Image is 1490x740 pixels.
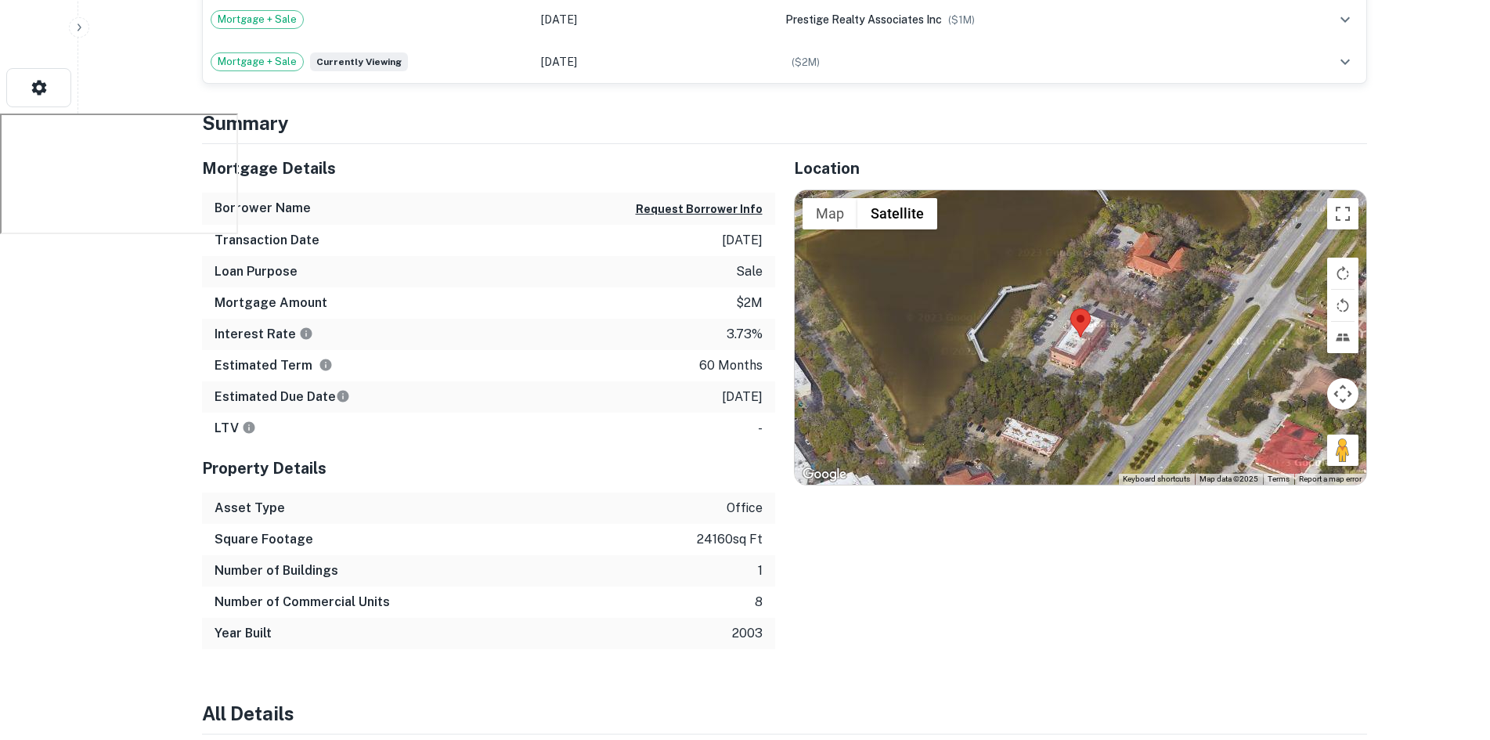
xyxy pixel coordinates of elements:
h5: Location [794,157,1367,180]
a: Report a map error [1299,475,1362,483]
svg: LTVs displayed on the website are for informational purposes only and may be reported incorrectly... [242,421,256,435]
button: Rotate map clockwise [1327,258,1358,289]
button: expand row [1332,49,1358,75]
svg: The interest rates displayed on the website are for informational purposes only and may be report... [299,327,313,341]
h6: Borrower Name [215,199,311,218]
p: 1 [758,561,763,580]
p: 8 [755,593,763,612]
h6: LTV [215,419,256,438]
button: Rotate map counterclockwise [1327,290,1358,321]
span: Currently viewing [310,52,408,71]
button: Show street map [803,198,857,229]
button: Tilt map [1327,322,1358,353]
h6: Interest Rate [215,325,313,344]
p: 60 months [699,356,763,375]
h6: Number of Commercial Units [215,593,390,612]
h6: Mortgage Amount [215,294,327,312]
p: sale [736,262,763,281]
button: Show satellite imagery [857,198,937,229]
h4: Summary [202,109,1367,137]
p: $2m [736,294,763,312]
span: Map data ©2025 [1200,475,1258,483]
h6: Estimated Term [215,356,333,375]
span: ($ 1M ) [948,14,975,26]
h6: Estimated Due Date [215,388,350,406]
svg: Term is based on a standard schedule for this type of loan. [319,358,333,372]
p: 3.73% [727,325,763,344]
p: [DATE] [722,231,763,250]
button: Request Borrower Info [636,200,763,218]
h5: Mortgage Details [202,157,775,180]
p: [DATE] [722,388,763,406]
h6: Asset Type [215,499,285,518]
h4: All Details [202,699,1367,727]
button: Toggle fullscreen view [1327,198,1358,229]
h6: Square Footage [215,530,313,549]
iframe: Chat Widget [1412,565,1490,640]
p: 2003 [732,624,763,643]
h6: Year Built [215,624,272,643]
button: expand row [1332,6,1358,33]
a: Terms (opens in new tab) [1268,475,1290,483]
button: Keyboard shortcuts [1123,474,1190,485]
h5: Property Details [202,457,775,480]
span: prestige realty associates inc [785,13,942,26]
a: Open this area in Google Maps (opens a new window) [799,464,850,485]
button: Map camera controls [1327,378,1358,410]
h6: Number of Buildings [215,561,338,580]
span: ($ 2M ) [792,56,820,68]
img: Google [799,464,850,485]
p: 24160 sq ft [697,530,763,549]
button: Drag Pegman onto the map to open Street View [1327,435,1358,466]
h6: Loan Purpose [215,262,298,281]
svg: Estimate is based on a standard schedule for this type of loan. [336,389,350,403]
td: [DATE] [533,41,777,83]
h6: Transaction Date [215,231,319,250]
span: Mortgage + Sale [211,54,303,70]
span: Mortgage + Sale [211,12,303,27]
p: - [758,419,763,438]
p: office [727,499,763,518]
